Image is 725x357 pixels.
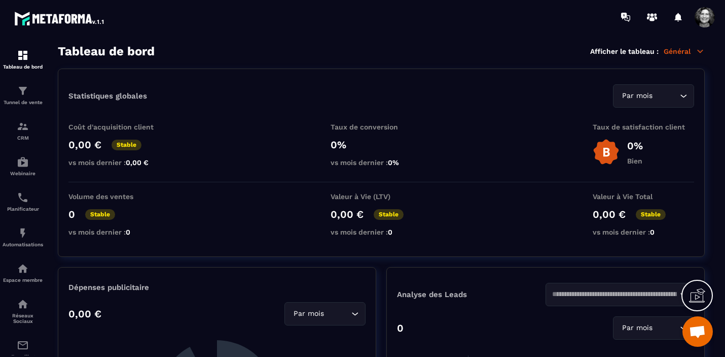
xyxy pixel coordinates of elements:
a: formationformationCRM [3,113,43,148]
p: 0 [397,322,404,334]
p: Espace membre [3,277,43,283]
div: Search for option [284,302,366,326]
span: 0,00 € [126,158,149,167]
p: Coût d'acquisition client [68,123,170,131]
p: vs mois dernier : [331,158,432,167]
img: formation [17,85,29,97]
input: Search for option [552,289,677,300]
img: automations [17,263,29,275]
img: formation [17,49,29,61]
span: 0 [650,228,655,236]
p: Valeur à Vie Total [593,192,694,201]
p: vs mois dernier : [68,228,170,236]
p: 0 [68,208,75,220]
span: Par mois [291,308,326,319]
p: Général [664,47,705,56]
p: Valeur à Vie (LTV) [331,192,432,201]
a: formationformationTableau de bord [3,42,43,77]
p: Webinaire [3,171,43,176]
input: Search for option [326,308,349,319]
div: Search for option [546,283,694,306]
p: Dépenses publicitaire [68,283,366,292]
p: Planificateur [3,206,43,212]
img: automations [17,156,29,168]
a: automationsautomationsEspace membre [3,255,43,290]
p: Volume des ventes [68,192,170,201]
p: 0,00 € [593,208,626,220]
p: 0,00 € [68,139,101,151]
p: Tunnel de vente [3,100,43,105]
img: automations [17,227,29,239]
p: 0% [627,140,643,152]
p: Statistiques globales [68,91,147,101]
p: vs mois dernier : [68,158,170,167]
p: vs mois dernier : [331,228,432,236]
a: automationsautomationsWebinaire [3,148,43,184]
h3: Tableau de bord [58,44,155,58]
p: CRM [3,135,43,141]
p: Tableau de bord [3,64,43,70]
p: Bien [627,157,643,165]
div: Search for option [613,84,694,108]
img: email [17,339,29,351]
img: scheduler [17,191,29,204]
a: formationformationTunnel de vente [3,77,43,113]
span: 0 [126,228,130,236]
img: logo [14,9,105,27]
a: social-networksocial-networkRéseaux Sociaux [3,290,43,332]
a: schedulerschedulerPlanificateur [3,184,43,219]
span: 0 [388,228,392,236]
a: Ouvrir le chat [682,316,713,347]
span: Par mois [620,90,655,102]
p: Analyse des Leads [397,290,546,299]
p: Automatisations [3,242,43,247]
img: social-network [17,298,29,310]
div: Search for option [613,316,694,340]
p: 0,00 € [331,208,364,220]
a: automationsautomationsAutomatisations [3,219,43,255]
p: Réseaux Sociaux [3,313,43,324]
p: Taux de conversion [331,123,432,131]
img: formation [17,120,29,133]
p: 0,00 € [68,308,101,320]
p: Afficher le tableau : [590,47,659,55]
p: Stable [85,209,115,220]
input: Search for option [655,322,677,334]
p: Taux de satisfaction client [593,123,694,131]
img: b-badge-o.b3b20ee6.svg [593,139,620,166]
span: Par mois [620,322,655,334]
p: 0% [331,139,432,151]
input: Search for option [655,90,677,102]
p: Stable [636,209,666,220]
p: Stable [112,140,141,150]
span: 0% [388,158,399,167]
p: Stable [374,209,404,220]
p: vs mois dernier : [593,228,694,236]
